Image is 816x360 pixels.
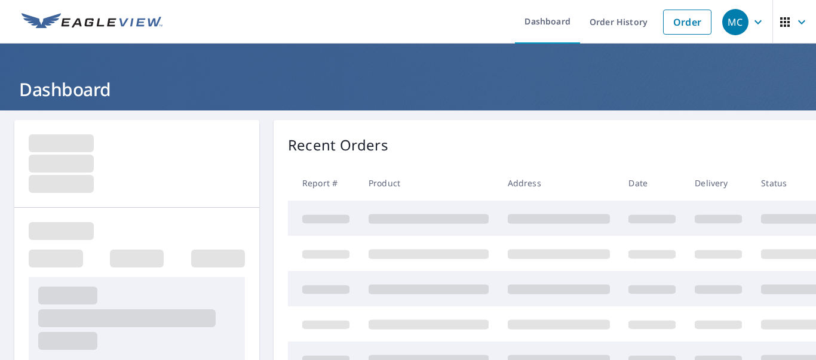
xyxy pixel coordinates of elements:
th: Report # [288,165,359,201]
div: MC [722,9,748,35]
th: Date [619,165,685,201]
img: EV Logo [22,13,162,31]
h1: Dashboard [14,77,802,101]
th: Delivery [685,165,751,201]
th: Product [359,165,498,201]
th: Address [498,165,619,201]
p: Recent Orders [288,134,388,156]
a: Order [663,10,711,35]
